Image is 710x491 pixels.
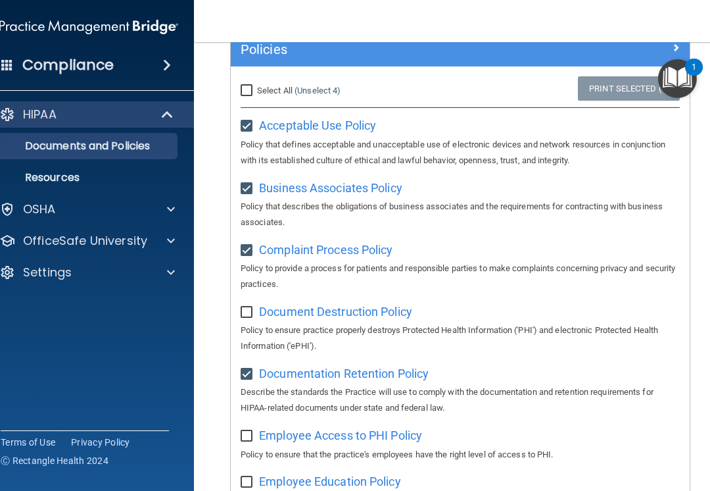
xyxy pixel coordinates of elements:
[259,243,392,257] span: Complaint Process Policy
[658,59,697,98] button: Open Resource Center, 1 new notification
[259,181,402,195] span: Business Associates Policy
[23,201,56,217] p: OSHA
[23,107,57,122] p: HIPAA
[23,265,72,280] p: Settings
[257,86,293,95] span: Select All
[241,39,680,60] a: Policies
[259,428,422,442] span: Employee Access to PHI Policy
[22,56,114,74] h4: Compliance
[241,447,680,463] p: Policy to ensure that the practice's employees have the right level of access to PHI.
[241,137,680,168] p: Policy that defines acceptable and unacceptable use of electronic devices and network resources i...
[295,86,341,95] a: (Unselect 4)
[692,67,696,84] div: 1
[241,384,680,416] p: Describe the standards the Practice will use to comply with the documentation and retention requi...
[241,199,680,230] p: Policy that describes the obligations of business associates and the requirements for contracting...
[259,475,401,488] span: Employee Education Policy
[23,233,147,249] p: OfficeSafe University
[241,261,680,292] p: Policy to provide a process for patients and responsible parties to make complaints concerning pr...
[1,454,108,467] span: Ⓒ Rectangle Health 2024
[241,86,256,96] input: Select All (Unselect 4)
[259,305,412,319] span: Document Destruction Policy
[259,367,429,380] span: Documentation Retention Policy
[241,323,680,354] p: Policy to ensure practice properly destroys Protected Health Information ('PHI') and electronic P...
[1,436,55,449] a: Terms of Use
[578,76,680,101] a: Print Selected (4)
[71,436,130,449] a: Privacy Policy
[259,118,376,132] span: Acceptable Use Policy
[241,42,565,57] h5: Policies
[483,398,694,450] iframe: Drift Widget Chat Controller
